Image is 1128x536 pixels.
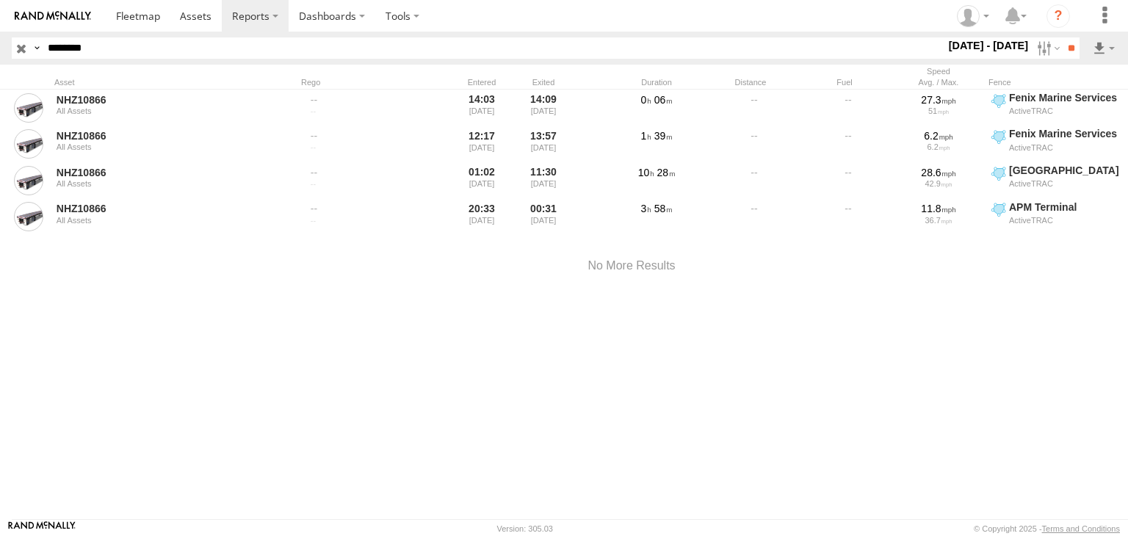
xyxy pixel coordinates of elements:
[57,106,258,115] div: All Assets
[516,127,571,161] div: 13:57 [DATE]
[31,37,43,59] label: Search Query
[897,179,980,188] div: 42.9
[516,77,571,87] div: Exited
[57,166,258,179] a: NHZ10866
[654,203,673,214] span: 58
[1046,4,1070,28] i: ?
[1031,37,1063,59] label: Search Filter Options
[57,202,258,215] a: NHZ10866
[654,94,673,106] span: 06
[57,216,258,225] div: All Assets
[454,77,510,87] div: Entered
[897,142,980,151] div: 6.2
[15,11,91,21] img: rand-logo.svg
[952,5,994,27] div: Zulema McIntosch
[454,127,510,161] div: 12:17 [DATE]
[497,524,553,533] div: Version: 305.03
[1042,524,1120,533] a: Terms and Conditions
[57,179,258,188] div: All Assets
[897,106,980,115] div: 51
[641,203,651,214] span: 3
[612,77,701,87] div: Duration
[57,129,258,142] a: NHZ10866
[516,164,571,198] div: 11:30 [DATE]
[1091,37,1116,59] label: Export results as...
[454,164,510,198] div: 01:02 [DATE]
[516,91,571,125] div: 14:09 [DATE]
[454,200,510,234] div: 20:33 [DATE]
[800,77,889,87] div: Fuel
[54,77,260,87] div: Asset
[301,77,448,87] div: Rego
[638,167,654,178] span: 10
[454,91,510,125] div: 14:03 [DATE]
[8,521,76,536] a: Visit our Website
[641,94,651,106] span: 0
[897,129,980,142] div: 6.2
[57,93,258,106] a: NHZ10866
[641,130,651,142] span: 1
[57,142,258,151] div: All Assets
[974,524,1120,533] div: © Copyright 2025 -
[654,130,673,142] span: 39
[897,202,980,215] div: 11.8
[897,166,980,179] div: 28.6
[897,216,980,225] div: 36.7
[706,77,795,87] div: Distance
[897,93,980,106] div: 27.3
[657,167,676,178] span: 28
[516,200,571,234] div: 00:31 [DATE]
[946,37,1032,54] label: [DATE] - [DATE]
